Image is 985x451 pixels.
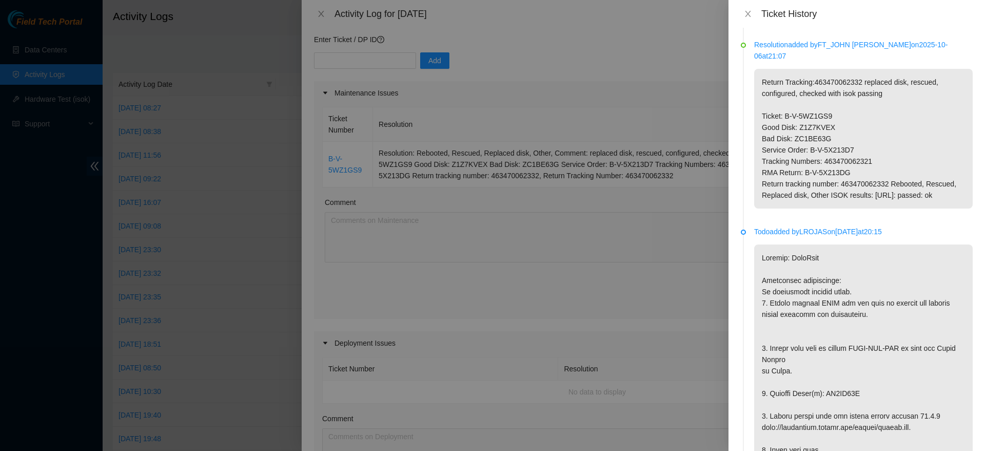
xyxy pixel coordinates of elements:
[754,39,973,62] p: Resolution added by FT_JOHN [PERSON_NAME] on 2025-10-06 at 21:07
[754,69,973,209] p: Return Tracking:463470062332 replaced disk, rescued, configured, checked with isok passing Ticket...
[754,226,973,237] p: Todo added by LROJAS on [DATE] at 20:15
[761,8,973,20] div: Ticket History
[741,9,755,19] button: Close
[744,10,752,18] span: close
